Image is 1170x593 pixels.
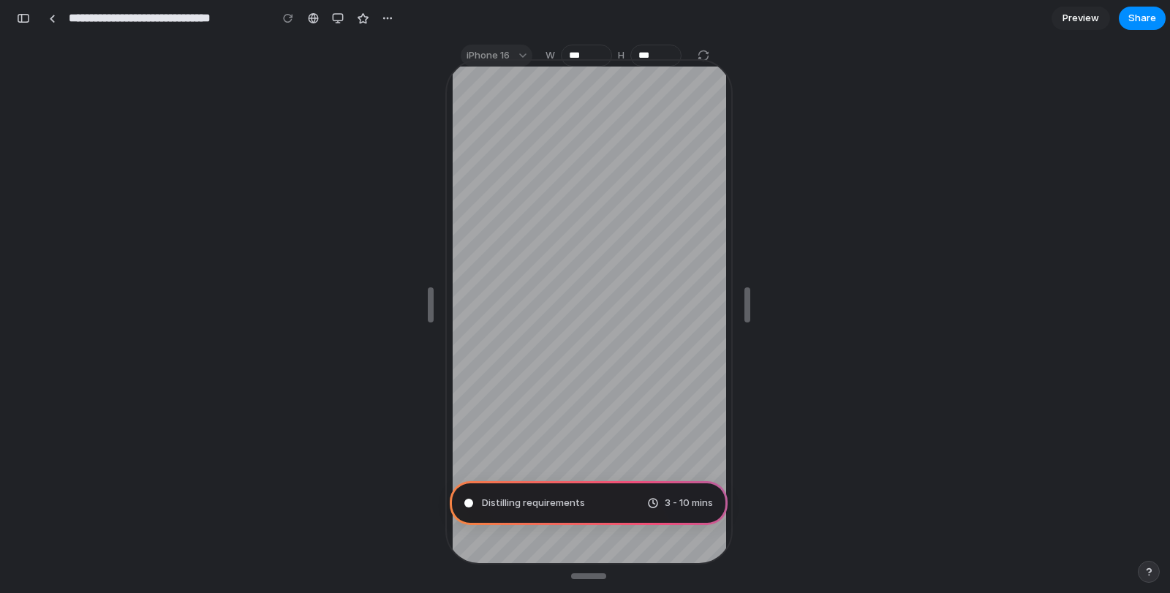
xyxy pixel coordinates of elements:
[1063,11,1099,26] span: Preview
[1052,7,1110,30] a: Preview
[665,496,713,510] span: 3 - 10 mins
[1119,7,1166,30] button: Share
[482,496,585,510] span: Distilling requirements
[1128,11,1156,26] span: Share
